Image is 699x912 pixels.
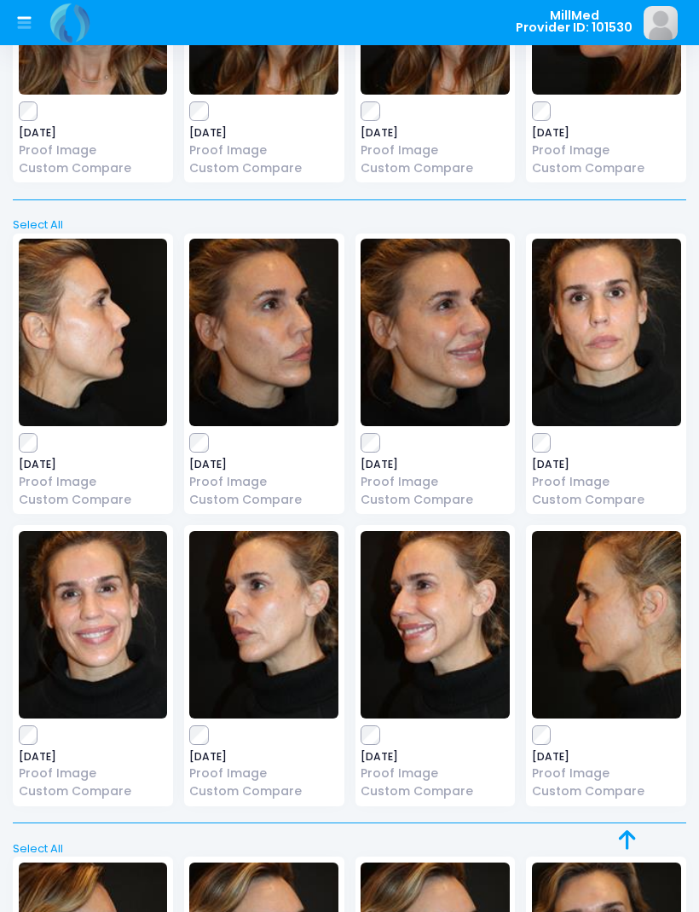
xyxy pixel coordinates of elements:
a: Proof Image [532,473,681,491]
span: [DATE] [361,128,510,138]
span: [DATE] [189,459,338,470]
a: Custom Compare [361,159,510,177]
a: Select All [8,216,692,234]
span: [DATE] [532,752,681,762]
a: Custom Compare [532,782,681,800]
a: Custom Compare [189,782,338,800]
a: Proof Image [361,765,510,782]
a: Proof Image [189,141,338,159]
a: Custom Compare [361,782,510,800]
img: image [532,531,681,719]
img: Logo [47,2,94,44]
a: Custom Compare [19,491,168,509]
img: image [19,531,168,719]
span: [DATE] [19,459,168,470]
span: MillMed Provider ID: 101530 [516,9,633,34]
span: [DATE] [532,459,681,470]
a: Proof Image [19,765,168,782]
a: Custom Compare [532,491,681,509]
img: image [361,239,510,426]
a: Proof Image [361,141,510,159]
img: image [532,239,681,426]
span: [DATE] [532,128,681,138]
img: image [644,6,678,40]
a: Custom Compare [189,159,338,177]
a: Proof Image [361,473,510,491]
a: Proof Image [532,765,681,782]
a: Custom Compare [189,491,338,509]
span: [DATE] [19,128,168,138]
a: Proof Image [532,141,681,159]
a: Proof Image [19,141,168,159]
a: Custom Compare [19,782,168,800]
span: [DATE] [361,752,510,762]
span: [DATE] [189,752,338,762]
span: [DATE] [189,128,338,138]
a: Proof Image [19,473,168,491]
a: Select All [8,840,692,857]
a: Custom Compare [361,491,510,509]
img: image [189,531,338,719]
a: Custom Compare [532,159,681,177]
img: image [189,239,338,426]
img: image [19,239,168,426]
span: [DATE] [19,752,168,762]
a: Proof Image [189,765,338,782]
a: Custom Compare [19,159,168,177]
a: Proof Image [189,473,338,491]
span: [DATE] [361,459,510,470]
img: image [361,531,510,719]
